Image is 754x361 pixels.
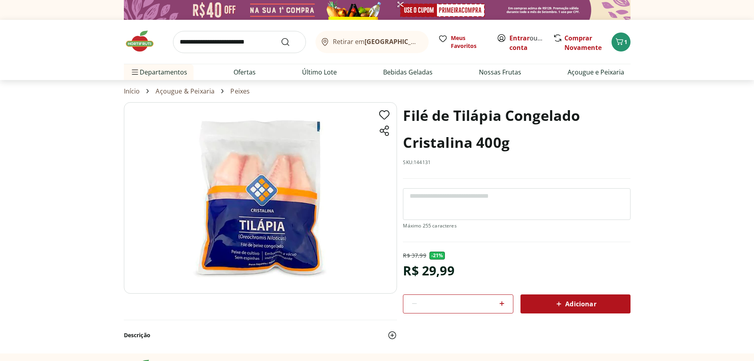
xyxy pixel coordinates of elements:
[479,67,521,77] a: Nossas Frutas
[130,63,140,82] button: Menu
[281,37,300,47] button: Submit Search
[451,34,487,50] span: Meus Favoritos
[568,67,624,77] a: Açougue e Peixaria
[403,102,630,156] h1: Filé de Tilápia Congelado Cristalina 400g
[302,67,337,77] a: Último Lote
[624,38,627,46] span: 1
[333,38,420,45] span: Retirar em
[230,88,250,95] a: Peixes
[234,67,256,77] a: Ofertas
[365,37,498,46] b: [GEOGRAPHIC_DATA]/[GEOGRAPHIC_DATA]
[315,31,429,53] button: Retirar em[GEOGRAPHIC_DATA]/[GEOGRAPHIC_DATA]
[520,294,631,313] button: Adicionar
[612,32,631,52] button: Carrinho
[438,34,487,50] a: Meus Favoritos
[403,252,426,260] p: R$ 37,99
[124,29,163,53] img: Hortifruti
[429,252,445,260] span: - 21 %
[124,88,140,95] a: Início
[509,34,553,52] a: Criar conta
[564,34,602,52] a: Comprar Novamente
[173,31,306,53] input: search
[509,33,545,52] span: ou
[156,88,215,95] a: Açougue & Peixaria
[124,102,397,294] img: Filé de Tilápia Congelado Cristalina 400g
[124,327,397,344] button: Descrição
[403,159,431,166] p: SKU: 144131
[130,63,187,82] span: Departamentos
[383,67,433,77] a: Bebidas Geladas
[554,299,596,309] span: Adicionar
[509,34,530,42] a: Entrar
[403,260,454,282] div: R$ 29,99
